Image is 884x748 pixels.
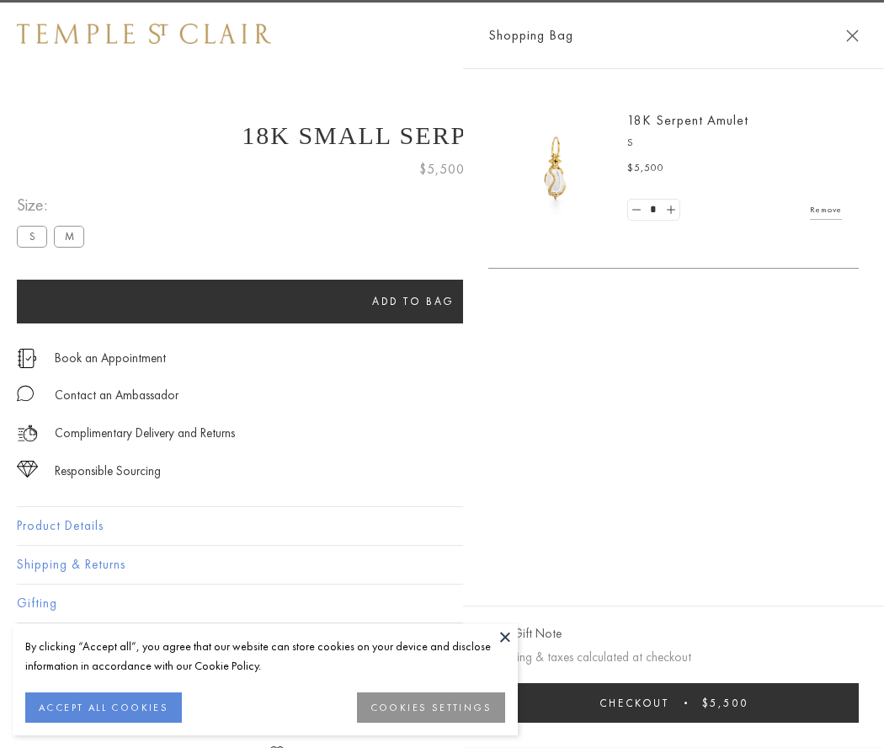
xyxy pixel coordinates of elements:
p: Shipping & taxes calculated at checkout [488,647,859,668]
span: Checkout [599,696,669,710]
div: Responsible Sourcing [55,461,161,482]
h1: 18K Small Serpent Amulet [17,121,867,150]
span: Add to bag [372,294,455,308]
img: icon_appointment.svg [17,349,37,368]
a: Remove [810,200,842,219]
img: P51836-E11SERPPV [505,118,606,219]
img: icon_sourcing.svg [17,461,38,478]
a: 18K Serpent Amulet [627,111,748,129]
span: Shopping Bag [488,24,573,46]
button: Gifting [17,585,867,622]
p: S [627,135,842,152]
button: Add to bag [17,280,810,323]
a: Book an Appointment [55,349,166,367]
a: Set quantity to 0 [628,200,645,221]
label: M [54,226,84,247]
span: $5,500 [419,158,465,180]
img: icon_delivery.svg [17,423,38,444]
p: Complimentary Delivery and Returns [55,423,235,444]
span: $5,500 [702,696,748,710]
button: Checkout $5,500 [488,683,859,723]
div: Contact an Ambassador [55,385,178,406]
a: Set quantity to 2 [662,200,679,221]
img: Temple St. Clair [17,24,271,44]
button: Shipping & Returns [17,546,867,584]
button: Add Gift Note [488,623,562,644]
div: By clicking “Accept all”, you agree that our website can store cookies on your device and disclos... [25,637,505,676]
button: Product Details [17,507,867,545]
label: S [17,226,47,247]
span: Size: [17,191,91,219]
button: Close Shopping Bag [846,29,859,42]
button: COOKIES SETTINGS [357,692,505,723]
img: MessageIcon-01_2.svg [17,385,34,402]
button: ACCEPT ALL COOKIES [25,692,182,723]
span: $5,500 [627,160,664,177]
